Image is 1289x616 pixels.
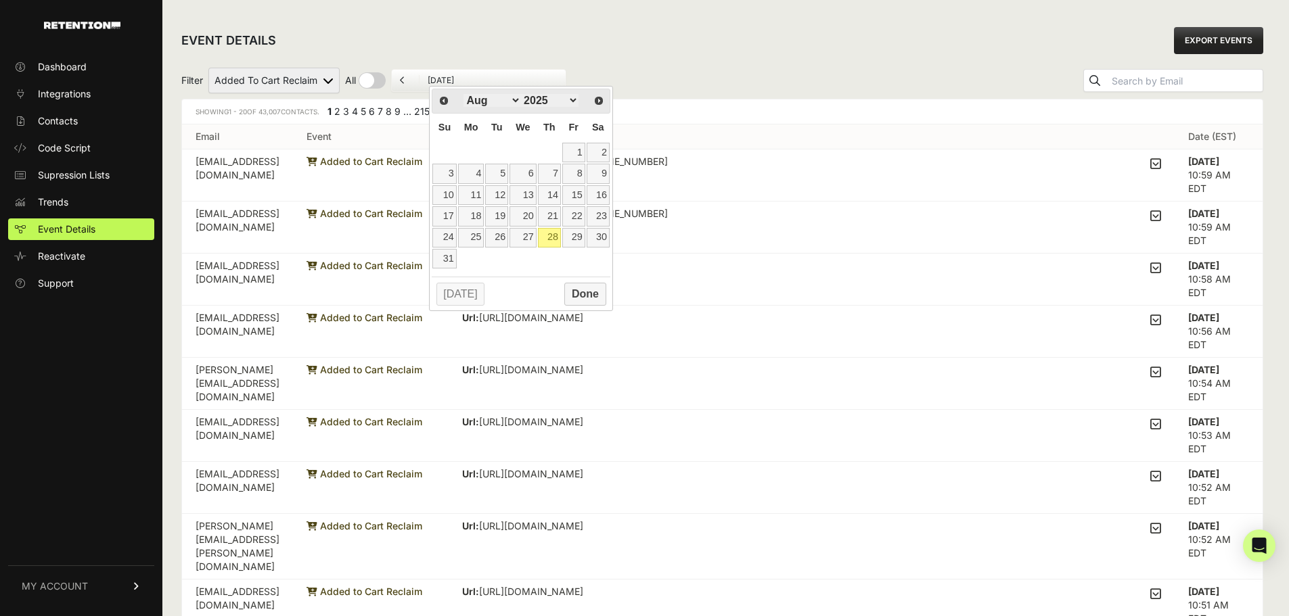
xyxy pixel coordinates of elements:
span: Tuesday [491,122,503,133]
a: 29 [562,228,585,247]
span: Supression Lists [38,168,110,182]
select: Filter [208,68,340,93]
td: 10:58 AM EDT [1175,254,1263,306]
strong: [DATE] [1188,312,1219,323]
a: Prev [434,91,453,110]
h2: EVENT DETAILS [181,31,276,50]
a: 12 [485,185,508,205]
span: Saturday [592,122,604,133]
strong: [DATE] [1188,416,1219,427]
a: Page 9 [394,105,401,117]
img: Retention.com [44,22,120,29]
span: Added to Cart Reclaim [307,520,422,531]
span: Added to Cart Reclaim [307,312,422,323]
td: 10:59 AM EDT [1175,202,1263,254]
strong: [DATE] [1188,208,1219,219]
a: 26 [485,228,508,247]
td: [PERSON_NAME][EMAIL_ADDRESS][DOMAIN_NAME] [182,358,293,410]
p: [URL][DOMAIN_NAME] [462,467,748,481]
a: 13 [510,185,536,205]
a: 28 [538,228,561,247]
a: 16 [587,185,610,205]
span: Added to Cart Reclaim [307,364,422,375]
a: 25 [458,228,484,247]
a: Event Details [8,218,154,240]
span: Reactivate [38,250,85,263]
span: Thursday [543,122,556,133]
th: Event [293,124,449,149]
a: Dashboard [8,56,154,78]
p: [URL][DOMAIN_NAME] [462,585,689,598]
span: Integrations [38,87,91,101]
span: Next [593,95,604,106]
a: Reactivate [8,245,154,267]
a: Page 8 [386,105,392,117]
span: Added to Cart Reclaim [307,208,422,219]
button: [DATE] [436,283,485,306]
th: Email [182,124,293,149]
a: Page 4 [352,105,358,117]
span: Dashboard [38,60,87,74]
strong: Url: [462,416,479,427]
a: 8 [562,164,585,183]
td: [PERSON_NAME][EMAIL_ADDRESS][PERSON_NAME][DOMAIN_NAME] [182,514,293,579]
strong: [DATE] [1188,260,1219,271]
a: Page 7 [378,105,383,117]
strong: [DATE] [1188,156,1219,167]
strong: [DATE] [1188,586,1219,597]
a: 6 [510,164,536,183]
a: 5 [485,164,508,183]
div: Open Intercom Messenger [1243,529,1275,562]
a: 1 [562,143,585,162]
a: 11 [458,185,484,205]
a: 14 [538,185,561,205]
span: Event Details [38,222,95,236]
button: Done [564,283,606,306]
a: Page 2 [334,105,340,117]
td: [EMAIL_ADDRESS][DOMAIN_NAME] [182,149,293,202]
span: Contacts. [256,108,319,116]
strong: [DATE] [1188,468,1219,479]
span: Added to Cart Reclaim [307,416,422,427]
span: Prev [438,95,449,106]
span: Added to Cart Reclaim [307,468,422,479]
td: [EMAIL_ADDRESS][DOMAIN_NAME] [182,462,293,514]
td: 10:54 AM EDT [1175,358,1263,410]
a: Page 5 [361,105,366,117]
a: EXPORT EVENTS [1174,27,1263,54]
th: Date (EST) [1175,124,1263,149]
p: [URL][DOMAIN_NAME] [462,415,697,429]
a: 19 [485,206,508,226]
a: 22 [562,206,585,226]
span: 1 - 20 [229,108,247,116]
a: 18 [458,206,484,226]
td: 10:52 AM EDT [1175,514,1263,579]
a: MY ACCOUNT [8,565,154,607]
span: Contacts [38,114,78,128]
p: [URL][DOMAIN_NAME] [462,311,678,325]
span: Code Script [38,141,91,155]
span: Friday [568,122,578,133]
span: MY ACCOUNT [22,579,88,593]
strong: Url: [462,520,479,531]
td: 10:52 AM EDT [1175,462,1263,514]
div: Pagination [325,105,467,122]
a: 3 [432,164,456,183]
a: 27 [510,228,536,247]
a: 15 [562,185,585,205]
a: 30 [587,228,610,247]
a: 24 [432,228,456,247]
span: 43,007 [258,108,281,116]
strong: Url: [462,468,479,479]
td: [EMAIL_ADDRESS][DOMAIN_NAME] [182,254,293,306]
a: 7 [538,164,561,183]
a: Trends [8,191,154,213]
a: 4 [458,164,484,183]
em: Page 1 [327,105,332,117]
a: 17 [432,206,456,226]
a: Page 2150 [414,105,436,117]
span: Sunday [438,122,451,133]
p: [URL][DOMAIN_NAME] [462,363,683,377]
input: Search by Email [1109,72,1263,91]
a: Integrations [8,83,154,105]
